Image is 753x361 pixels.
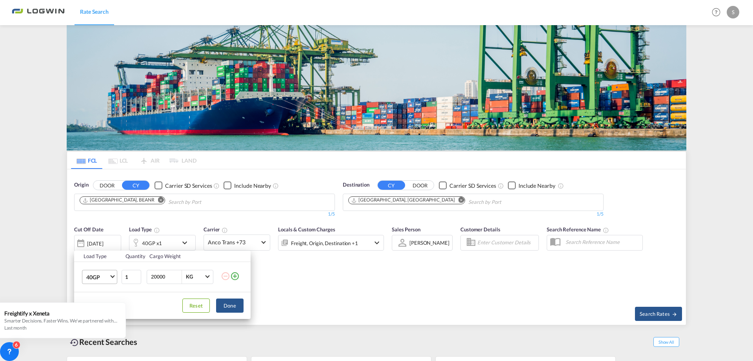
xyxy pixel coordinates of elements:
input: Qty [122,270,141,284]
span: 40GP [86,273,109,281]
div: Cargo Weight [149,253,216,260]
md-icon: icon-minus-circle-outline [221,271,230,281]
button: Done [216,299,244,313]
input: Enter Weight [150,270,182,284]
md-icon: icon-plus-circle-outline [230,271,240,281]
md-select: Choose: 40GP [82,270,117,284]
div: KG [186,273,193,280]
th: Quantity [121,251,145,262]
th: Load Type [74,251,121,262]
button: Reset [182,299,210,313]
